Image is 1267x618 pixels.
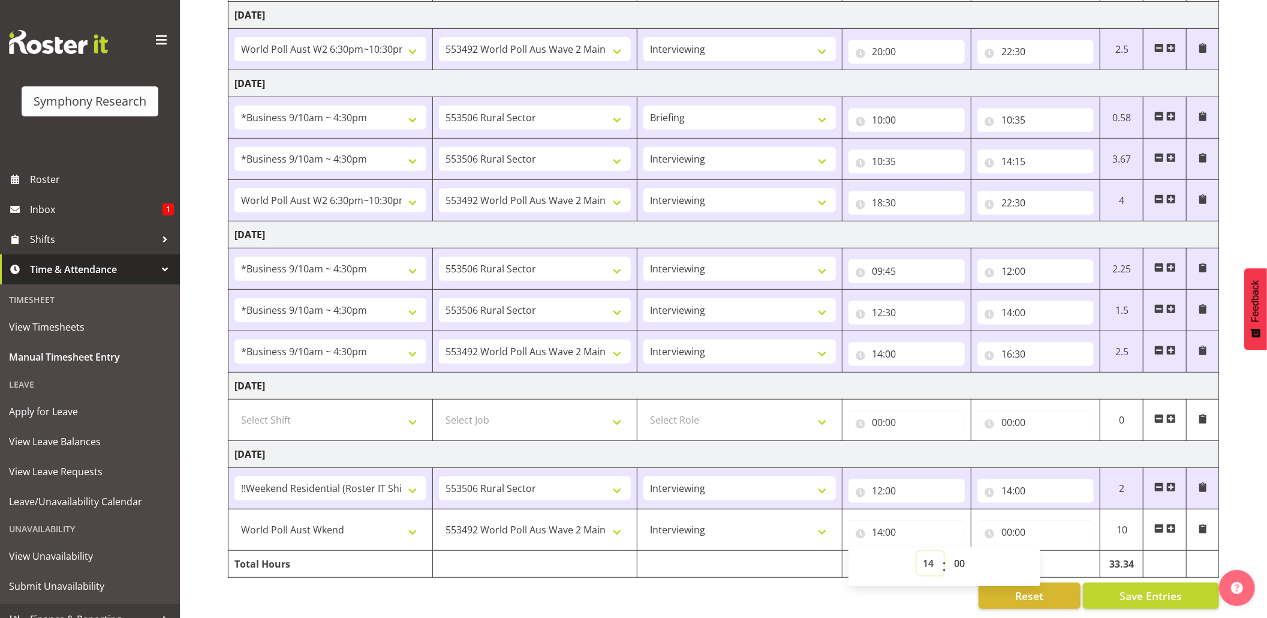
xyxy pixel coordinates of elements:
td: 0 [1100,400,1143,441]
input: Click to select... [977,149,1094,173]
input: Click to select... [848,191,965,215]
a: Manual Timesheet Entry [3,342,177,372]
input: Click to select... [848,259,965,283]
input: Click to select... [977,342,1094,366]
span: View Leave Balances [9,433,171,451]
input: Click to select... [977,108,1094,132]
span: Shifts [30,230,156,248]
td: 2.5 [1100,331,1143,373]
input: Click to select... [977,191,1094,215]
td: 10 [1100,509,1143,551]
img: help-xxl-2.png [1231,582,1243,594]
input: Click to select... [848,342,965,366]
span: Leave/Unavailability Calendar [9,493,171,511]
td: [DATE] [228,221,1219,248]
a: View Unavailability [3,541,177,571]
button: Feedback - Show survey [1244,268,1267,350]
span: View Timesheets [9,318,171,336]
input: Click to select... [848,301,965,325]
div: Timesheet [3,287,177,312]
input: Click to select... [848,149,965,173]
td: 0.58 [1100,97,1143,139]
input: Click to select... [848,520,965,544]
td: Total Hours [228,551,433,578]
img: Rosterit website logo [9,30,108,54]
td: 2 [1100,468,1143,509]
span: View Leave Requests [9,463,171,481]
td: 2.25 [1100,248,1143,290]
input: Click to select... [848,40,965,64]
button: Save Entries [1083,583,1219,609]
div: Leave [3,372,177,397]
input: Click to select... [977,259,1094,283]
td: 3.67 [1100,139,1143,180]
span: Feedback [1250,280,1261,322]
td: 33.34 [1100,551,1143,578]
span: Apply for Leave [9,403,171,421]
input: Click to select... [977,520,1094,544]
input: Click to select... [848,108,965,132]
span: Time & Attendance [30,260,156,278]
div: Unavailability [3,517,177,541]
span: Roster [30,170,174,188]
span: : [942,551,946,581]
td: 4 [1100,180,1143,221]
span: 1 [162,203,174,215]
span: Submit Unavailability [9,577,171,595]
td: [DATE] [228,441,1219,468]
input: Click to select... [977,301,1094,325]
div: Symphony Research [34,92,146,110]
a: View Timesheets [3,312,177,342]
span: Save Entries [1119,588,1182,604]
input: Click to select... [977,40,1094,64]
input: Click to select... [848,479,965,503]
a: View Leave Requests [3,457,177,487]
td: [DATE] [228,70,1219,97]
input: Click to select... [977,479,1094,503]
td: [DATE] [228,373,1219,400]
a: Leave/Unavailability Calendar [3,487,177,517]
span: View Unavailability [9,547,171,565]
td: 2.5 [1100,29,1143,70]
td: 1.5 [1100,290,1143,331]
span: Reset [1015,588,1043,604]
button: Reset [979,583,1081,609]
a: View Leave Balances [3,427,177,457]
input: Click to select... [977,410,1094,434]
span: Inbox [30,200,162,218]
span: Manual Timesheet Entry [9,348,171,366]
input: Click to select... [848,410,965,434]
a: Apply for Leave [3,397,177,427]
td: [DATE] [228,2,1219,29]
a: Submit Unavailability [3,571,177,601]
